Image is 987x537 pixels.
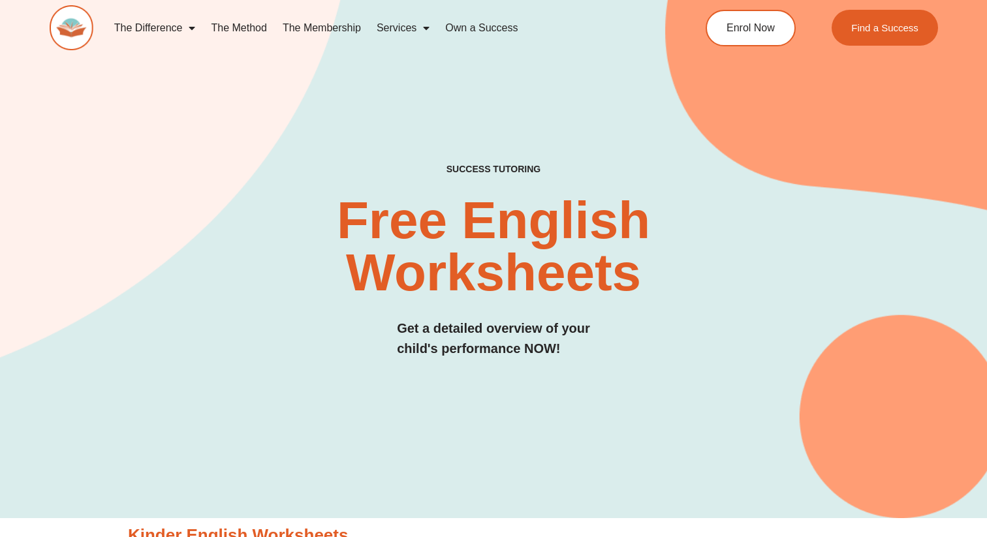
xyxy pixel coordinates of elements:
[727,23,775,33] span: Enrol Now
[832,10,938,46] a: Find a Success
[437,13,525,43] a: Own a Success
[397,318,590,359] h3: Get a detailed overview of your child's performance NOW!
[851,23,918,33] span: Find a Success
[275,13,369,43] a: The Membership
[362,164,625,175] h4: SUCCESS TUTORING​
[106,13,204,43] a: The Difference
[106,13,655,43] nav: Menu
[200,194,787,299] h2: Free English Worksheets​
[706,10,796,46] a: Enrol Now
[369,13,437,43] a: Services
[203,13,274,43] a: The Method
